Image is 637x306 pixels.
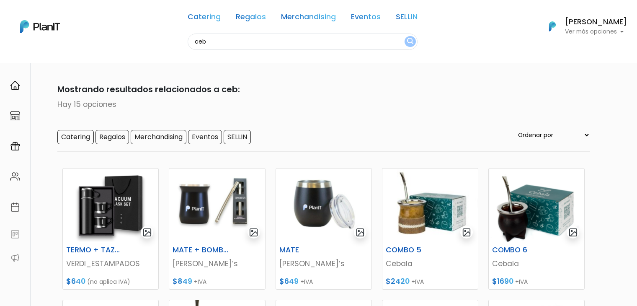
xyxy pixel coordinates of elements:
[279,276,299,286] span: $649
[274,246,340,254] h6: MATE
[142,228,152,237] img: gallery-light
[47,83,590,96] p: Mostrando resultados relacionados a ceb:
[411,277,424,286] span: +IVA
[95,130,129,144] input: Regalos
[10,229,20,239] img: feedback-78b5a0c8f98aac82b08bfc38622c3050aee476f2c9584af64705fc4e61158814.svg
[10,253,20,263] img: partners-52edf745621dab592f3b2c58e3bca9d71375a7ef29c3b500c9f145b62cc070d4.svg
[47,99,590,110] p: Hay 15 opciones
[169,169,265,242] img: thumb_Captura_de_pantalla_2025-03-14_094135.png
[194,277,206,286] span: +IVA
[281,13,336,23] a: Merchandising
[351,13,381,23] a: Eventos
[382,168,478,290] a: gallery-light COMBO 5 Cebala $2420 +IVA
[538,16,627,37] button: PlanIt Logo [PERSON_NAME] Ver más opciones
[20,20,60,33] img: PlanIt Logo
[188,130,222,144] input: Eventos
[565,29,627,35] p: Ver más opciones
[386,258,475,269] p: Cebala
[515,277,528,286] span: +IVA
[236,13,266,23] a: Regalos
[87,277,130,286] span: (no aplica IVA)
[173,276,192,286] span: $849
[188,13,221,23] a: Catering
[386,276,410,286] span: $2420
[168,246,234,254] h6: MATE + BOMBILLA
[57,130,94,144] input: Catering
[66,276,85,286] span: $640
[66,258,155,269] p: VERDI_ESTAMPADOS
[492,276,513,286] span: $1690
[565,18,627,26] h6: [PERSON_NAME]
[487,246,553,254] h6: COMBO 6
[356,228,365,237] img: gallery-light
[462,228,472,237] img: gallery-light
[61,246,127,254] h6: TERMO + TAZAS
[488,168,585,290] a: gallery-light COMBO 6 Cebala $1690 +IVA
[276,169,371,242] img: thumb_Captura_de_pantalla_2025-03-14_094528.png
[10,141,20,151] img: campaigns-02234683943229c281be62815700db0a1741e53638e28bf9629b52c665b00959.svg
[173,258,261,269] p: [PERSON_NAME]’s
[381,246,447,254] h6: COMBO 5
[131,130,186,144] input: Merchandising
[10,171,20,182] img: people-662611757002400ad9ed0e3c099ab2801c6687ba6c219adb57efc949bc21e19d.svg
[407,38,413,46] img: search_button-432b6d5273f82d61273b3651a40e1bd1b912527efae98b1b7a1b2c0702e16a8d.svg
[224,130,251,144] input: SELLIN
[382,169,478,242] img: thumb_IMG_5943-683x1024.jpg
[279,258,368,269] p: [PERSON_NAME]’s
[300,277,313,286] span: +IVA
[10,80,20,91] img: home-e721727adea9d79c4d83392d1f703f7f8bce08238fde08b1acbfd93340b81755.svg
[10,202,20,212] img: calendar-87d922413cdce8b2cf7b7f5f62616a5cf9e4887200fb71536465627b3292af00.svg
[492,258,581,269] p: Cebala
[396,13,418,23] a: SELLIN
[169,168,265,290] a: gallery-light MATE + BOMBILLA [PERSON_NAME]’s $849 +IVA
[543,17,562,36] img: PlanIt Logo
[489,169,584,242] img: thumb_Captura_de_pantalla_2025-03-07_121547.png
[249,228,258,237] img: gallery-light
[188,34,418,50] input: Buscá regalos, desayunos, y más
[62,168,159,290] a: gallery-light TERMO + TAZAS VERDI_ESTAMPADOS $640 (no aplica IVA)
[63,169,158,242] img: thumb_2000___2000-Photoroom__42_.png
[10,111,20,121] img: marketplace-4ceaa7011d94191e9ded77b95e3339b90024bf715f7c57f8cf31f2d8c509eaba.svg
[276,168,372,290] a: gallery-light MATE [PERSON_NAME]’s $649 +IVA
[568,228,578,237] img: gallery-light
